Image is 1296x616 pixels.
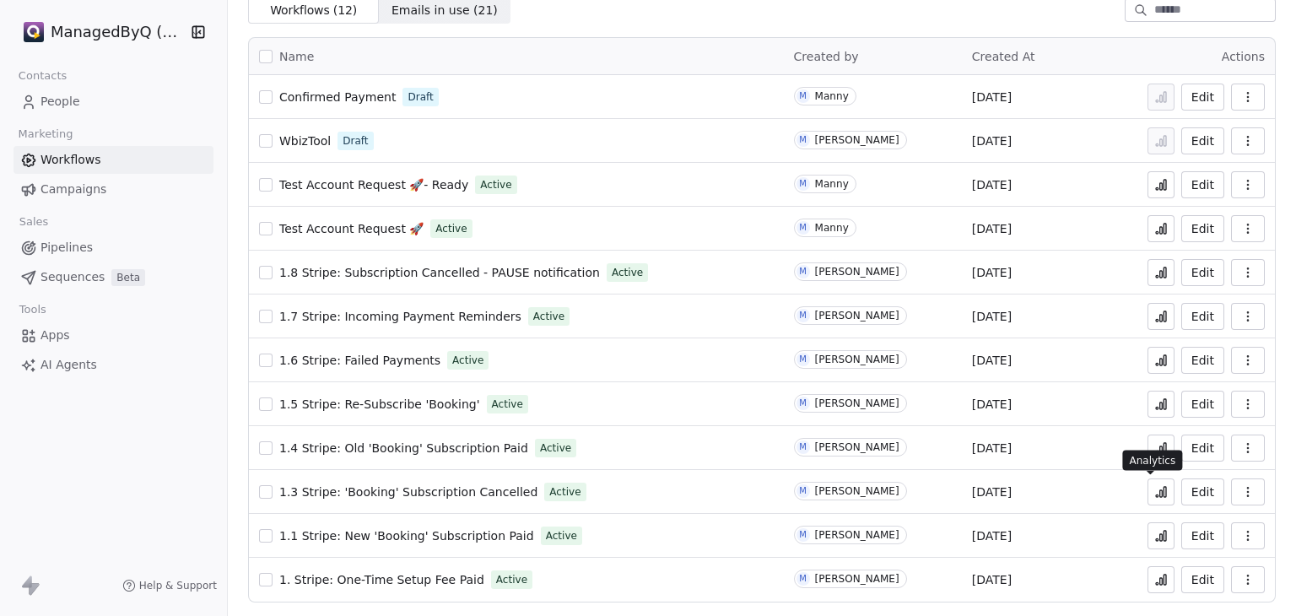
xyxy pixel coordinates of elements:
button: Edit [1181,478,1224,505]
div: M [799,440,807,454]
span: [DATE] [972,352,1012,369]
div: M [799,221,807,235]
span: Draft [343,133,368,149]
a: Apps [13,322,213,349]
span: Sales [12,209,56,235]
div: [PERSON_NAME] [815,354,899,365]
div: M [799,89,807,103]
button: Edit [1181,303,1224,330]
span: Pipelines [40,239,93,257]
a: Campaigns [13,176,213,203]
span: Active [549,484,580,500]
span: Active [435,221,467,236]
span: [DATE] [972,220,1012,237]
span: Sequences [40,268,105,286]
a: Edit [1181,127,1224,154]
span: Help & Support [139,579,217,592]
button: Edit [1181,566,1224,593]
div: Manny [815,222,849,234]
div: M [799,353,807,366]
span: Active [612,265,643,280]
span: [DATE] [972,89,1012,105]
span: [DATE] [972,132,1012,149]
div: Manny [815,90,849,102]
a: AI Agents [13,351,213,379]
span: ManagedByQ (FZE) [51,21,186,43]
a: 1.3 Stripe: 'Booking' Subscription Cancelled [279,484,537,500]
span: Draft [408,89,433,105]
a: Help & Support [122,579,217,592]
a: Test Account Request 🚀- Ready [279,176,468,193]
span: 1.8 Stripe: Subscription Cancelled - PAUSE notification [279,266,600,279]
span: [DATE] [972,396,1012,413]
div: Manny [815,178,849,190]
span: AI Agents [40,356,97,374]
a: Confirmed Payment [279,89,396,105]
a: 1. Stripe: One-Time Setup Fee Paid [279,571,484,588]
span: [DATE] [972,264,1012,281]
span: 1.6 Stripe: Failed Payments [279,354,440,367]
img: Stripe.png [24,22,44,42]
button: Edit [1181,347,1224,374]
button: Edit [1181,84,1224,111]
button: ManagedByQ (FZE) [20,18,180,46]
span: Campaigns [40,181,106,198]
span: [DATE] [972,440,1012,457]
button: Edit [1181,215,1224,242]
div: M [799,572,807,586]
span: 1.4 Stripe: Old 'Booking' Subscription Paid [279,441,528,455]
span: People [40,93,80,111]
a: 1.7 Stripe: Incoming Payment Reminders [279,308,521,325]
span: Active [496,572,527,587]
span: [DATE] [972,571,1012,588]
div: M [799,309,807,322]
span: 1.5 Stripe: Re-Subscribe 'Booking' [279,397,480,411]
button: Edit [1181,171,1224,198]
div: M [799,528,807,542]
span: Tools [12,297,53,322]
a: 1.4 Stripe: Old 'Booking' Subscription Paid [279,440,528,457]
a: People [13,88,213,116]
a: 1.6 Stripe: Failed Payments [279,352,440,369]
a: 1.5 Stripe: Re-Subscribe 'Booking' [279,396,480,413]
span: Active [546,528,577,543]
span: Created by [794,50,859,63]
span: [DATE] [972,176,1012,193]
a: SequencesBeta [13,263,213,291]
a: 1.8 Stripe: Subscription Cancelled - PAUSE notification [279,264,600,281]
span: 1.7 Stripe: Incoming Payment Reminders [279,310,521,323]
span: Active [452,353,483,368]
span: Contacts [11,63,74,89]
span: Confirmed Payment [279,90,396,104]
div: [PERSON_NAME] [815,573,899,585]
a: Edit [1181,435,1224,462]
div: [PERSON_NAME] [815,397,899,409]
button: Edit [1181,522,1224,549]
a: Workflows [13,146,213,174]
span: [DATE] [972,484,1012,500]
span: Active [480,177,511,192]
span: Active [533,309,564,324]
span: Actions [1222,50,1265,63]
span: Workflows [40,151,101,169]
span: Emails in use ( 21 ) [391,2,498,19]
a: Pipelines [13,234,213,262]
button: Edit [1181,259,1224,286]
span: Test Account Request 🚀 [279,222,424,235]
span: Created At [972,50,1035,63]
span: Test Account Request 🚀- Ready [279,178,468,192]
a: Test Account Request 🚀 [279,220,424,237]
div: [PERSON_NAME] [815,441,899,453]
div: [PERSON_NAME] [815,529,899,541]
button: Edit [1181,391,1224,418]
span: [DATE] [972,527,1012,544]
